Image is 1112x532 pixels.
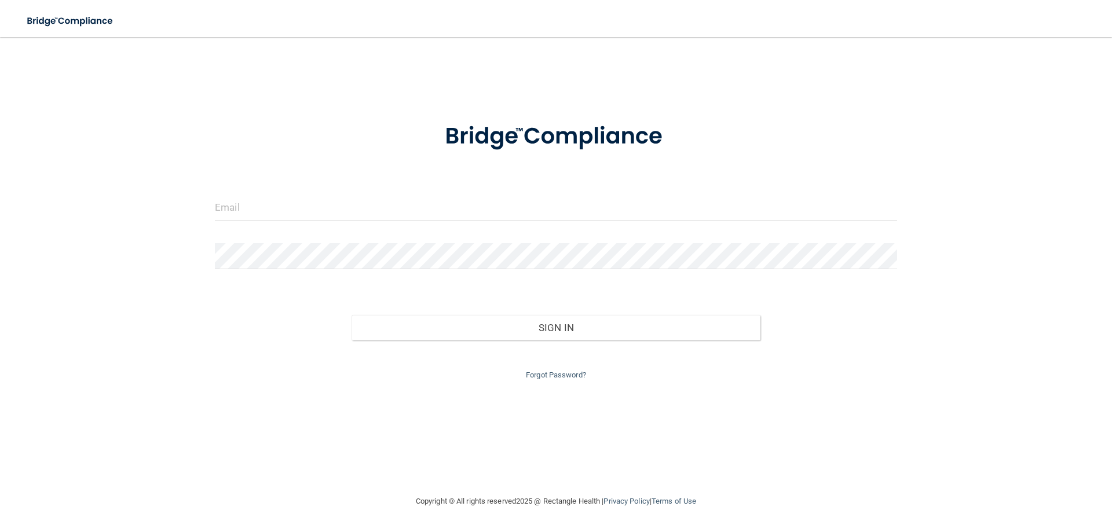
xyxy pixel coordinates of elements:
[421,107,691,167] img: bridge_compliance_login_screen.278c3ca4.svg
[526,370,586,379] a: Forgot Password?
[652,497,696,505] a: Terms of Use
[345,483,767,520] div: Copyright © All rights reserved 2025 @ Rectangle Health | |
[17,9,124,33] img: bridge_compliance_login_screen.278c3ca4.svg
[912,450,1098,496] iframe: Drift Widget Chat Controller
[603,497,649,505] a: Privacy Policy
[215,195,897,221] input: Email
[352,315,761,340] button: Sign In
